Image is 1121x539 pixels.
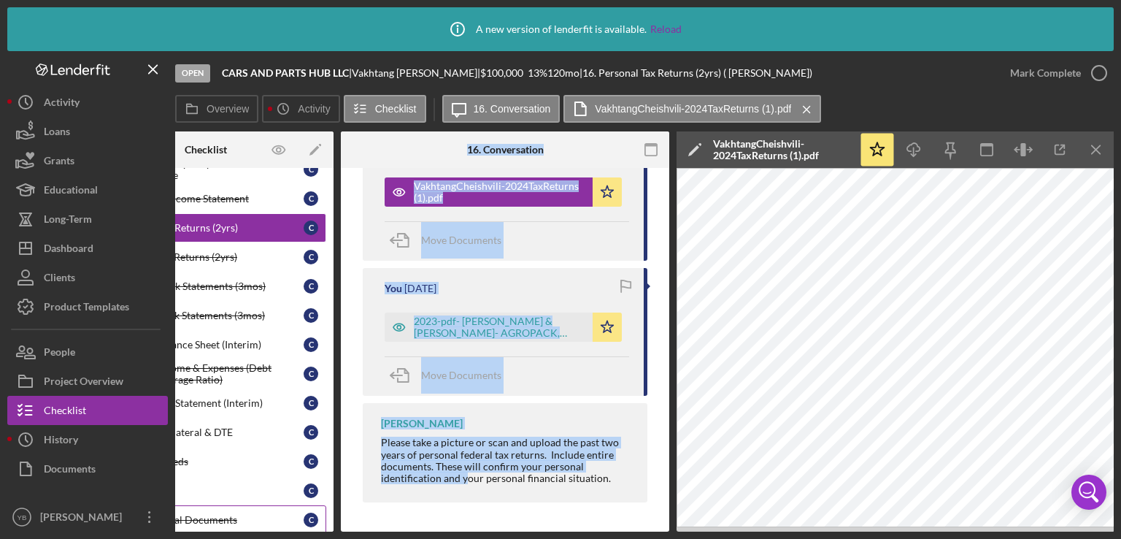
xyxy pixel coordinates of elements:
button: 16. Conversation [442,95,560,123]
div: Business Bank Statements (3mos) [115,310,304,321]
div: 2023-pdf- [PERSON_NAME] & [PERSON_NAME]- AGROPACK, SWEEATERS_Filing (1).pdf [414,316,585,339]
button: Activity [7,88,168,117]
div: Previous 30 days Pay Stubs / Proof of Other Income [115,158,304,181]
div: C [304,483,318,498]
button: Checklist [344,95,426,123]
div: Personal Bank Statements (3mos) [115,280,304,292]
time: 2025-09-15 20:24 [404,283,436,294]
div: | 16. Personal Tax Returns (2yrs) ( [PERSON_NAME]) [579,67,812,79]
a: Personal Tax Returns (2yrs) C [85,213,326,242]
div: C [304,191,318,206]
div: VakhtangCheishvili-2024TaxReturns (1).pdf [414,180,585,204]
div: C [304,162,318,177]
div: Vakhtang [PERSON_NAME] | [352,67,480,79]
div: Checklist [185,144,227,156]
button: Long-Term [7,204,168,234]
div: 13 % [528,67,547,79]
a: Business Bank Statements (3mos) C [85,301,326,330]
label: VakhtangCheishvili-2024TaxReturns (1).pdf [595,103,791,115]
div: [PERSON_NAME] [381,418,463,429]
div: C [304,513,318,527]
div: Educational [44,175,98,208]
button: Educational [7,175,168,204]
div: Household Income Statement [115,193,304,204]
button: Dashboard [7,234,168,263]
div: Please take a picture or scan and upload the past two years of personal federal tax returns. Incl... [381,437,633,483]
button: Move Documents [385,222,516,259]
div: Open Intercom Messenger [1071,475,1106,510]
div: Business Collateral & DTE [115,427,304,438]
button: 2023-pdf- [PERSON_NAME] & [PERSON_NAME]- AGROPACK, SWEEATERS_Filing (1).pdf [385,313,622,342]
div: Documents [44,454,96,487]
a: Profit & Loss Statement (Interim) C [85,389,326,418]
button: People [7,337,168,367]
div: | [222,67,352,79]
div: C [304,250,318,264]
button: VakhtangCheishvili-2024TaxReturns (1).pdf [385,177,622,207]
a: Personal Bank Statements (3mos) C [85,272,326,301]
button: Clients [7,263,168,292]
a: Organizational Documents C [85,505,326,535]
a: Business Tax Returns (2yrs) C [85,242,326,272]
a: Previous 30 days Pay Stubs / Proof of Other Income C [85,155,326,184]
a: Business Income & Expenses (Debt Service Coverage Ratio) C [85,359,326,389]
div: C [304,425,318,440]
div: C [304,396,318,410]
div: You [385,283,402,294]
button: Activity [262,95,339,123]
div: Loans [44,117,70,150]
div: Product Templates [44,292,129,325]
div: C [304,279,318,294]
button: Checklist [7,396,168,425]
div: C [304,454,318,469]
span: Move Documents [421,369,501,381]
text: YB [18,513,27,521]
button: Product Templates [7,292,168,321]
button: History [7,425,168,454]
div: 16. Conversation [467,144,544,156]
div: Dashboard [44,234,93,267]
button: Overview [175,95,258,123]
div: [PERSON_NAME] [36,502,131,535]
div: Use of Proceeds [115,456,304,467]
button: VakhtangCheishvili-2024TaxReturns (1).pdf [563,95,821,123]
span: $100,000 [480,66,523,79]
label: Checklist [375,103,417,115]
div: 120 mo [547,67,579,79]
a: Business Balance Sheet (Interim) C [85,330,326,359]
div: Business Balance Sheet (Interim) [115,339,304,351]
button: Project Overview [7,367,168,396]
div: Personal Tax Returns (2yrs) [115,222,304,234]
a: Loans [7,117,168,146]
span: Move Documents [421,234,501,246]
label: Overview [207,103,249,115]
button: Grants [7,146,168,175]
div: Long-Term [44,204,92,237]
div: People [44,337,75,370]
div: C [304,308,318,323]
div: A new version of lenderfit is available. [439,11,682,47]
a: Business Collateral & DTE C [85,418,326,447]
a: Resume/Bio C [85,476,326,505]
a: Reload [650,23,682,35]
a: Use of Proceeds C [85,447,326,476]
label: 16. Conversation [474,103,551,115]
div: Checklist [44,396,86,429]
div: Mark Complete [1010,58,1081,88]
label: Activity [298,103,330,115]
div: History [44,425,78,458]
button: Documents [7,454,168,483]
b: CARS AND PARTS HUB LLC [222,66,349,79]
div: Business Income & Expenses (Debt Service Coverage Ratio) [115,362,304,386]
div: Grants [44,146,74,179]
